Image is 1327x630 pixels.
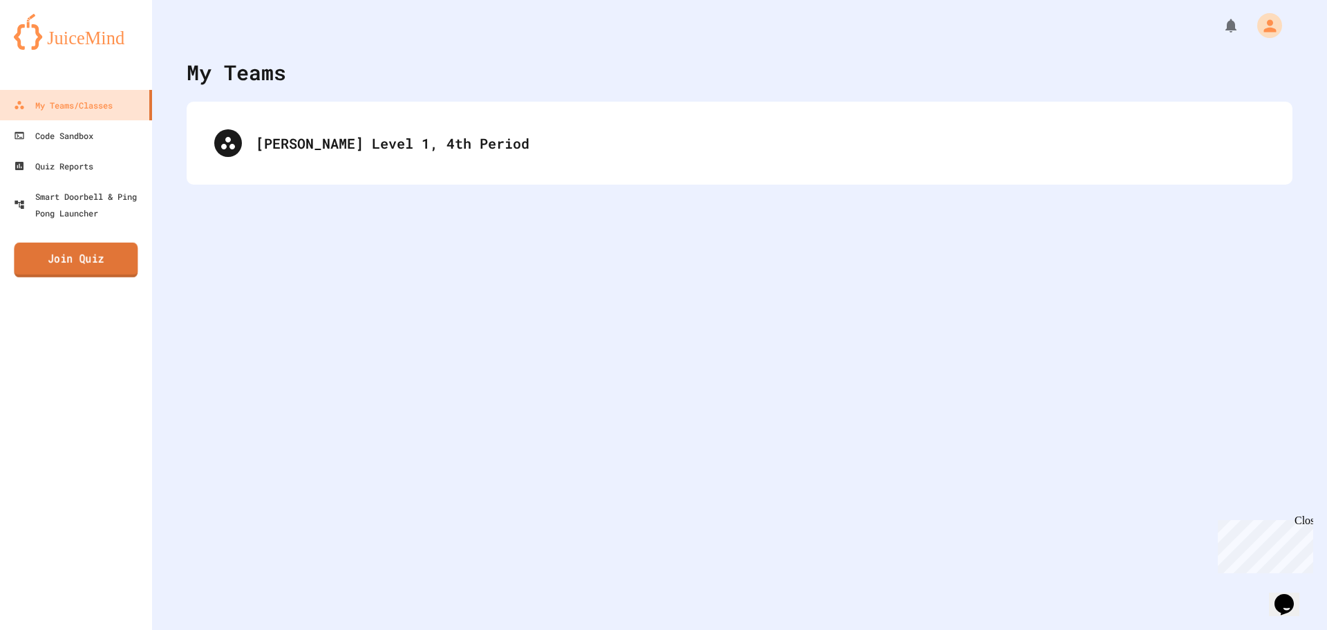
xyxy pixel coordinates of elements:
[14,97,113,113] div: My Teams/Classes
[1212,515,1313,573] iframe: chat widget
[1197,14,1243,37] div: My Notifications
[1269,575,1313,616] iframe: chat widget
[1243,10,1286,41] div: My Account
[14,243,138,277] a: Join Quiz
[6,6,95,88] div: Chat with us now!Close
[14,127,93,144] div: Code Sandbox
[14,158,93,174] div: Quiz Reports
[256,133,1265,154] div: [PERSON_NAME] Level 1, 4th Period
[14,188,147,221] div: Smart Doorbell & Ping Pong Launcher
[200,115,1279,171] div: [PERSON_NAME] Level 1, 4th Period
[14,14,138,50] img: logo-orange.svg
[187,57,286,88] div: My Teams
